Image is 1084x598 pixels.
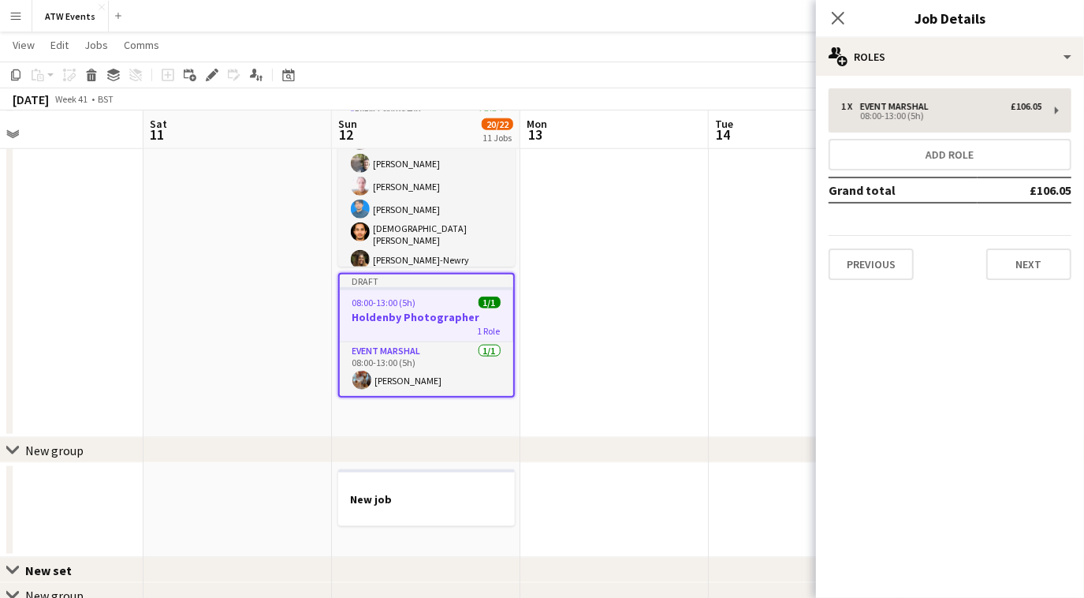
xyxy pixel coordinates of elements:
button: Previous [829,249,914,280]
div: 1 x [841,101,860,112]
span: Comms [124,38,159,52]
app-job-card: New job [338,469,515,526]
div: Roles [816,38,1084,76]
span: 11 [147,125,167,144]
div: New group [25,443,84,458]
span: 08:00-13:00 (5h) [352,297,416,308]
div: Event Marshal [860,101,935,112]
a: Comms [117,35,166,55]
a: Jobs [78,35,114,55]
div: Draft [340,275,513,287]
span: Week 41 [52,93,91,105]
div: 11 Jobs [482,132,512,144]
app-job-card: 08:00-13:15 (5h15m)6/6Holdenby Duathlon, trail & canicross Run course Marshal - £20 ATW credits p... [338,33,515,267]
span: 1/1 [479,297,501,308]
a: Edit [44,35,75,55]
span: Jobs [84,38,108,52]
h3: New job [338,492,515,506]
h3: Holdenby Photographer [340,310,513,324]
h3: Job Details [816,8,1084,28]
span: Mon [527,117,547,131]
a: View [6,35,41,55]
app-card-role: Event Marshal1/108:00-13:00 (5h)[PERSON_NAME] [340,342,513,396]
div: New set [25,562,84,578]
span: Sat [150,117,167,131]
span: Tue [715,117,733,131]
button: Add role [829,139,1071,170]
span: 12 [336,125,357,144]
span: 13 [524,125,547,144]
app-job-card: Draft08:00-13:00 (5h)1/1Holdenby Photographer1 RoleEvent Marshal1/108:00-13:00 (5h)[PERSON_NAME] [338,273,515,398]
span: Sun [338,117,357,131]
span: Edit [50,38,69,52]
app-card-role: Event Marshal6/608:00-13:15 (5h15m)[PERSON_NAME][PERSON_NAME][PERSON_NAME][PERSON_NAME][DEMOGRAPH... [338,103,515,275]
button: Next [986,249,1071,280]
td: £106.05 [978,178,1071,203]
div: BST [98,93,114,105]
span: 14 [713,125,733,144]
span: View [13,38,35,52]
td: Grand total [829,178,978,203]
span: 1 Role [478,325,501,337]
button: ATW Events [32,1,109,32]
div: £106.05 [1011,101,1042,112]
div: 08:00-13:00 (5h) [841,112,1042,120]
span: 20/22 [482,118,513,130]
div: [DATE] [13,92,49,107]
